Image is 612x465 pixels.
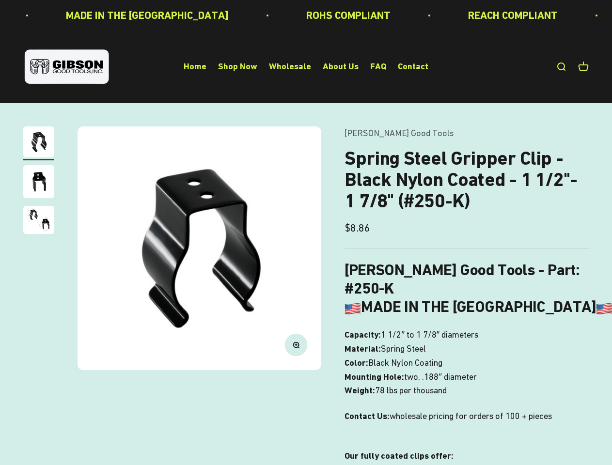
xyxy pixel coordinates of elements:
button: Go to item 3 [23,206,54,237]
img: Gripper clip, made & shipped from the USA! [23,126,54,157]
span: two, .188″ diameter [404,370,476,384]
span: 78 lbs per thousand [375,384,447,398]
b: [PERSON_NAME] Good Tools - Part: #250-K [345,261,580,297]
button: Go to item 2 [23,165,54,201]
strong: Our fully coated clips offer: [345,450,454,461]
b: Mounting Hole: [345,372,404,382]
a: FAQ [370,62,386,72]
button: Go to item 1 [23,126,54,160]
p: MADE IN THE [GEOGRAPHIC_DATA] [56,7,219,24]
h1: Spring Steel Gripper Clip - Black Nylon Coated - 1 1/2"- 1 7/8" (#250-K) [345,148,589,212]
a: Contact [398,62,428,72]
a: Home [184,62,206,72]
a: Wholesale [269,62,311,72]
b: Material: [345,343,381,354]
b: Capacity: [345,329,381,340]
b: Weight: [345,385,375,395]
strong: Contact Us: [345,411,390,421]
span: 1 1/2″ to 1 7/8″ diameters [381,328,478,342]
a: [PERSON_NAME] Good Tools [345,128,454,138]
p: ROHS COMPLIANT [297,7,381,24]
p: REACH COMPLIANT [458,7,548,24]
img: close up of a spring steel gripper clip, tool clip, durable, secure holding, Excellent corrosion ... [23,206,54,234]
a: Shop Now [218,62,257,72]
sale-price: $8.86 [345,219,370,236]
img: Gripper clip, made & shipped from the USA! [78,126,321,370]
b: Color: [345,357,368,368]
span: Black Nylon Coating [368,356,442,370]
img: close up of a spring steel gripper clip, tool clip, durable, secure holding, Excellent corrosion ... [23,165,54,198]
b: MADE IN THE [GEOGRAPHIC_DATA] [345,297,612,316]
span: Spring Steel [381,342,426,356]
a: About Us [323,62,359,72]
p: wholesale pricing for orders of 100 + pieces [345,409,589,437]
